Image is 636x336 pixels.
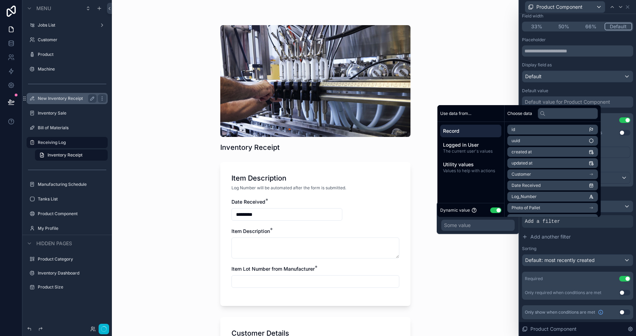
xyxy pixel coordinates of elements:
[522,37,546,43] label: Placeholder
[35,149,108,161] a: Inventory Receipt
[522,88,548,94] label: Default value
[522,254,633,266] button: Default: most recently created
[220,143,280,152] h1: Inventory Receipt
[536,3,583,10] span: Product Component
[522,62,552,68] label: Display field as
[231,185,346,191] span: Log Number will be automated after the form is submitted.
[38,196,106,202] label: Tanks List
[38,22,97,28] label: Jobs List
[605,23,633,30] button: Default
[443,161,499,168] span: Utility values
[38,37,106,43] label: Customer
[38,211,106,217] label: Product Component
[38,270,106,276] label: Inventory Dashboard
[38,110,106,116] label: Inventory Sale
[443,148,499,154] span: The current user's values
[444,222,471,229] div: Some value
[36,240,72,247] span: Hidden pages
[38,96,94,101] label: New Inventory Receipt
[443,141,499,148] span: Logged in User
[231,199,265,205] span: Date Received
[525,290,601,295] div: Only required when conditions are met
[38,125,106,131] label: Bill of Materials
[231,228,270,234] span: Item Description
[48,152,83,158] span: Inventory Receipt
[525,98,610,105] div: Default value for Product Component
[38,52,106,57] label: Product
[507,111,532,116] span: Choose data
[38,66,106,72] label: Machine
[523,23,550,30] button: 33%
[525,73,542,80] span: Default
[525,218,560,225] span: Add a filter
[550,23,578,30] button: 50%
[525,309,595,315] span: Only show when conditions are met
[440,111,471,116] span: Use data from...
[38,256,106,262] label: Product Category
[577,23,605,30] button: 66%
[38,182,106,187] label: Manufacturing Schedule
[38,284,106,290] label: Product Size
[443,127,499,134] span: Record
[443,168,499,174] span: Values to help with actions
[530,233,571,240] span: Add another filter
[530,326,577,333] span: Product Component
[525,1,605,13] button: Product Component
[522,13,543,19] label: Field width
[440,207,470,213] span: Dynamic value
[522,246,536,251] label: Sorting
[437,122,504,179] div: scrollable content
[525,276,543,282] div: Required
[231,266,315,272] span: Item Lot Number from Manufacturer
[522,231,633,243] button: Add another filter
[36,5,51,12] span: Menu
[38,140,103,145] label: Receiving Log
[231,173,286,183] h1: Item Description
[522,71,633,82] button: Default
[525,257,595,263] span: Default: most recently created
[38,226,106,231] label: My Profile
